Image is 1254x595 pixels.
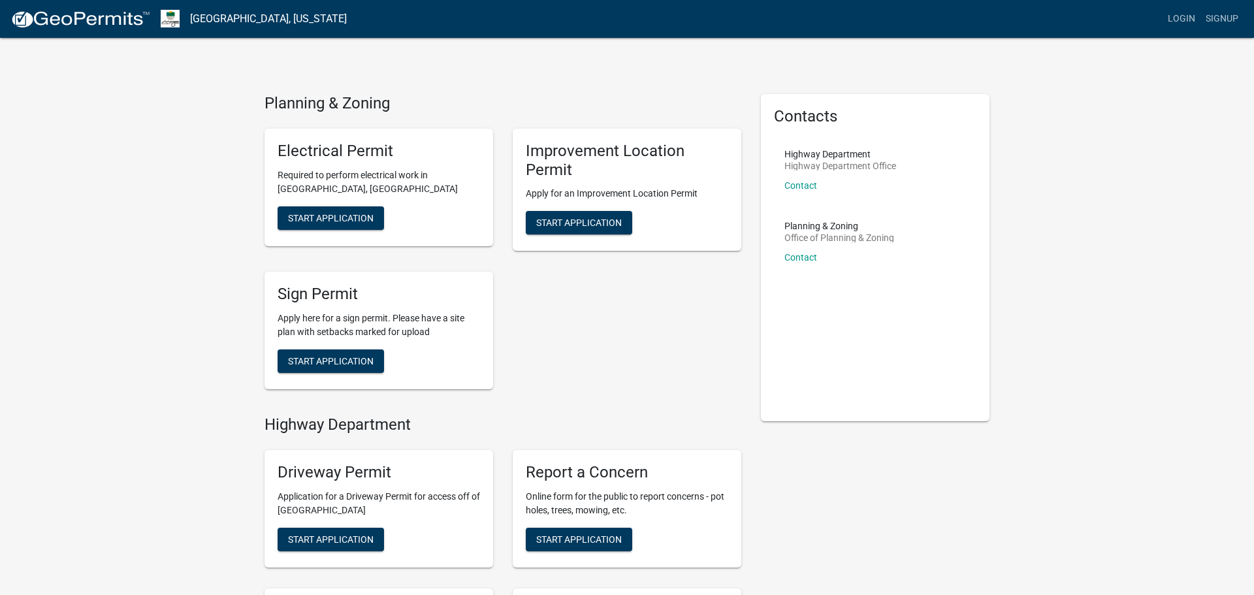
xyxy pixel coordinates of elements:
a: [GEOGRAPHIC_DATA], [US_STATE] [190,8,347,30]
p: Online form for the public to report concerns - pot holes, trees, mowing, etc. [526,490,728,517]
p: Application for a Driveway Permit for access off of [GEOGRAPHIC_DATA] [278,490,480,517]
a: Signup [1200,7,1244,31]
button: Start Application [526,211,632,234]
span: Start Application [288,212,374,223]
h4: Planning & Zoning [265,94,741,113]
a: Login [1163,7,1200,31]
p: Apply here for a sign permit. Please have a site plan with setbacks marked for upload [278,312,480,339]
a: Contact [784,252,817,263]
button: Start Application [278,349,384,373]
h5: Improvement Location Permit [526,142,728,180]
button: Start Application [278,528,384,551]
img: Morgan County, Indiana [161,10,180,27]
p: Office of Planning & Zoning [784,233,894,242]
p: Apply for an Improvement Location Permit [526,187,728,201]
h5: Report a Concern [526,463,728,482]
h5: Contacts [774,107,976,126]
h5: Electrical Permit [278,142,480,161]
p: Highway Department [784,150,896,159]
p: Planning & Zoning [784,221,894,231]
h4: Highway Department [265,415,741,434]
span: Start Application [536,217,622,228]
button: Start Application [278,206,384,230]
p: Required to perform electrical work in [GEOGRAPHIC_DATA], [GEOGRAPHIC_DATA] [278,169,480,196]
a: Contact [784,180,817,191]
h5: Driveway Permit [278,463,480,482]
span: Start Application [288,356,374,366]
p: Highway Department Office [784,161,896,170]
span: Start Application [288,534,374,544]
button: Start Application [526,528,632,551]
span: Start Application [536,534,622,544]
h5: Sign Permit [278,285,480,304]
